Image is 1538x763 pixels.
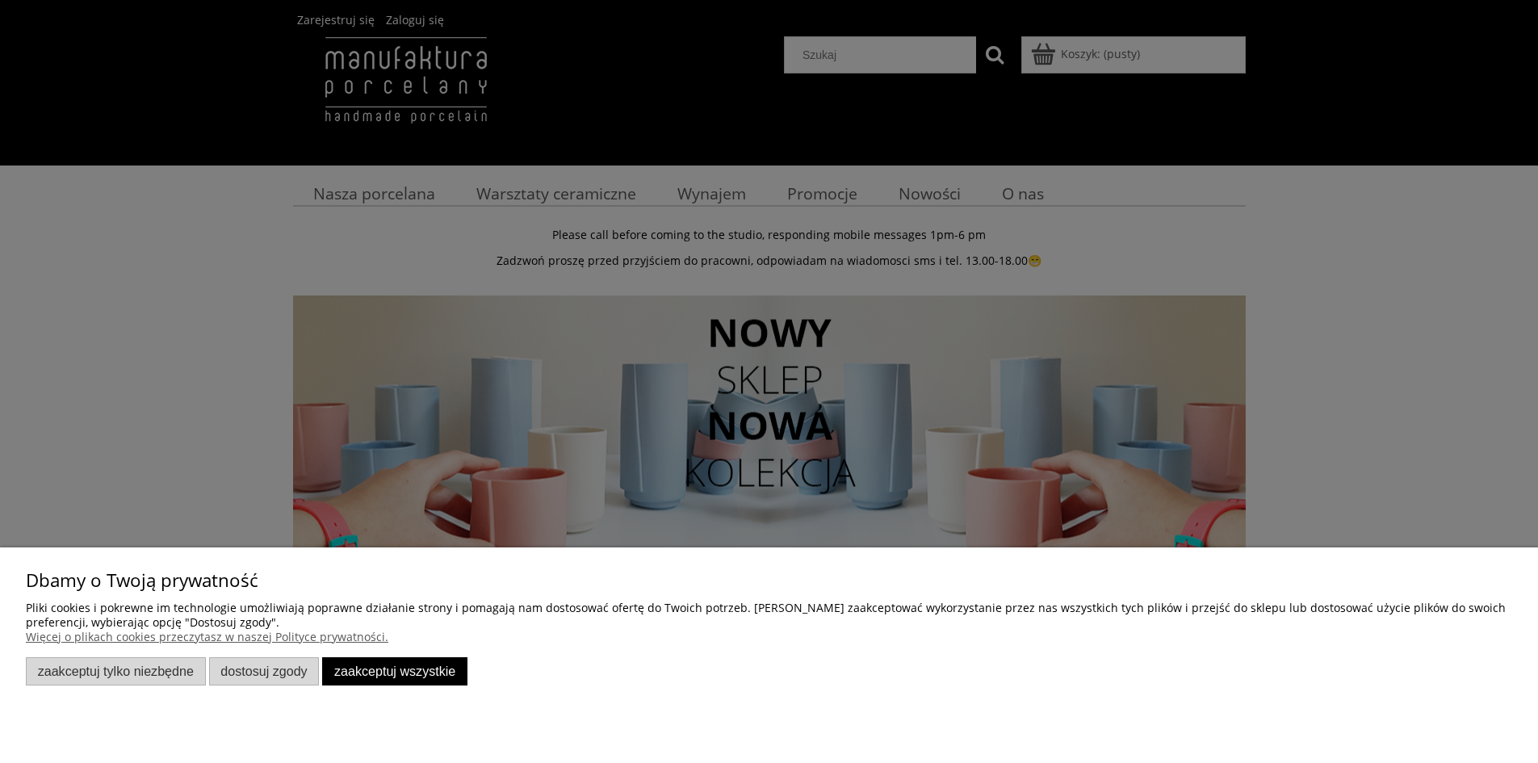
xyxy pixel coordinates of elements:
button: Zaakceptuj tylko niezbędne [26,657,206,685]
button: Zaakceptuj wszystkie [322,657,467,685]
p: Pliki cookies i pokrewne im technologie umożliwiają poprawne działanie strony i pomagają nam dost... [26,601,1512,630]
p: Dbamy o Twoją prywatność [26,573,1512,588]
a: Więcej o plikach cookies przeczytasz w naszej Polityce prywatności. [26,629,388,644]
button: Dostosuj zgody [209,657,320,685]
